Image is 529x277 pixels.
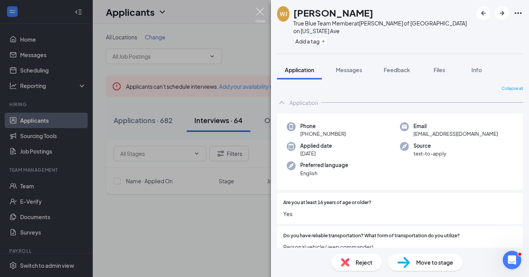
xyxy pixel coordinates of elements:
[413,130,498,138] span: [EMAIL_ADDRESS][DOMAIN_NAME]
[300,142,332,150] span: Applied date
[293,37,328,45] button: PlusAdd a tag
[283,232,460,240] span: Do you have reliable transportation? What form of transportation do you utilize?
[285,66,314,73] span: Application
[293,6,373,19] h1: [PERSON_NAME]
[336,66,362,73] span: Messages
[283,209,517,218] span: Yes
[289,99,318,106] div: Application
[416,258,453,267] span: Move to stage
[300,150,332,157] span: [DATE]
[356,258,373,267] span: Reject
[514,8,523,18] svg: Ellipses
[283,199,371,206] span: Are you at least 16 years of age or older?
[495,6,509,20] button: ArrowRight
[300,161,348,169] span: Preferred language
[413,122,498,130] span: Email
[283,243,517,251] span: Personal vehicle ( jeep commander)
[300,130,346,138] span: [PHONE_NUMBER]
[413,142,446,150] span: Source
[300,122,346,130] span: Phone
[479,8,488,18] svg: ArrowLeftNew
[497,8,507,18] svg: ArrowRight
[321,39,326,44] svg: Plus
[293,19,473,35] div: True Blue Team Member at [PERSON_NAME] of [GEOGRAPHIC_DATA] on [US_STATE] Ave
[413,150,446,157] span: text-to-apply
[384,66,410,73] span: Feedback
[476,6,490,20] button: ArrowLeftNew
[503,251,521,269] iframe: Intercom live chat
[277,98,286,107] svg: ChevronUp
[502,86,523,92] span: Collapse all
[300,169,348,177] span: English
[434,66,445,73] span: Files
[280,10,287,18] div: WJ
[471,66,482,73] span: Info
